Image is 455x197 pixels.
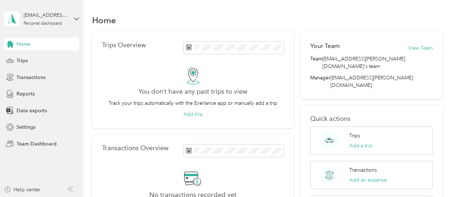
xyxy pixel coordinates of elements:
[16,40,30,48] span: Home
[16,57,28,64] span: Trips
[415,157,455,197] iframe: Everlance-gr Chat Button Frame
[16,123,35,131] span: Settings
[16,74,45,81] span: Transactions
[109,99,277,107] p: Track your trips automatically with the Everlance app or manually add a trip
[330,75,413,88] span: [EMAIL_ADDRESS][PERSON_NAME][DOMAIN_NAME]
[310,74,330,89] span: Manager
[349,142,373,149] button: Add a trip
[349,166,377,174] p: Transactions
[139,88,247,95] h2: You don’t have any past trips to view
[322,55,433,70] span: [EMAIL_ADDRESS][PERSON_NAME][DOMAIN_NAME]'s team
[310,41,340,50] h2: Your Team
[24,21,62,26] div: Personal dashboard
[24,11,68,19] div: [EMAIL_ADDRESS][PERSON_NAME][DOMAIN_NAME]
[349,176,387,184] button: Add an expense
[16,90,35,98] span: Reports
[102,41,146,49] p: Trips Overview
[408,44,433,52] button: View Team
[349,132,360,139] p: Trips
[183,110,203,118] button: Add trip
[92,16,116,24] h1: Home
[310,115,433,123] p: Quick actions
[16,107,47,114] span: Data exports
[102,144,168,152] p: Transactions Overview
[16,140,57,148] span: Team Dashboard
[310,55,322,70] span: Team
[4,186,40,193] button: Help center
